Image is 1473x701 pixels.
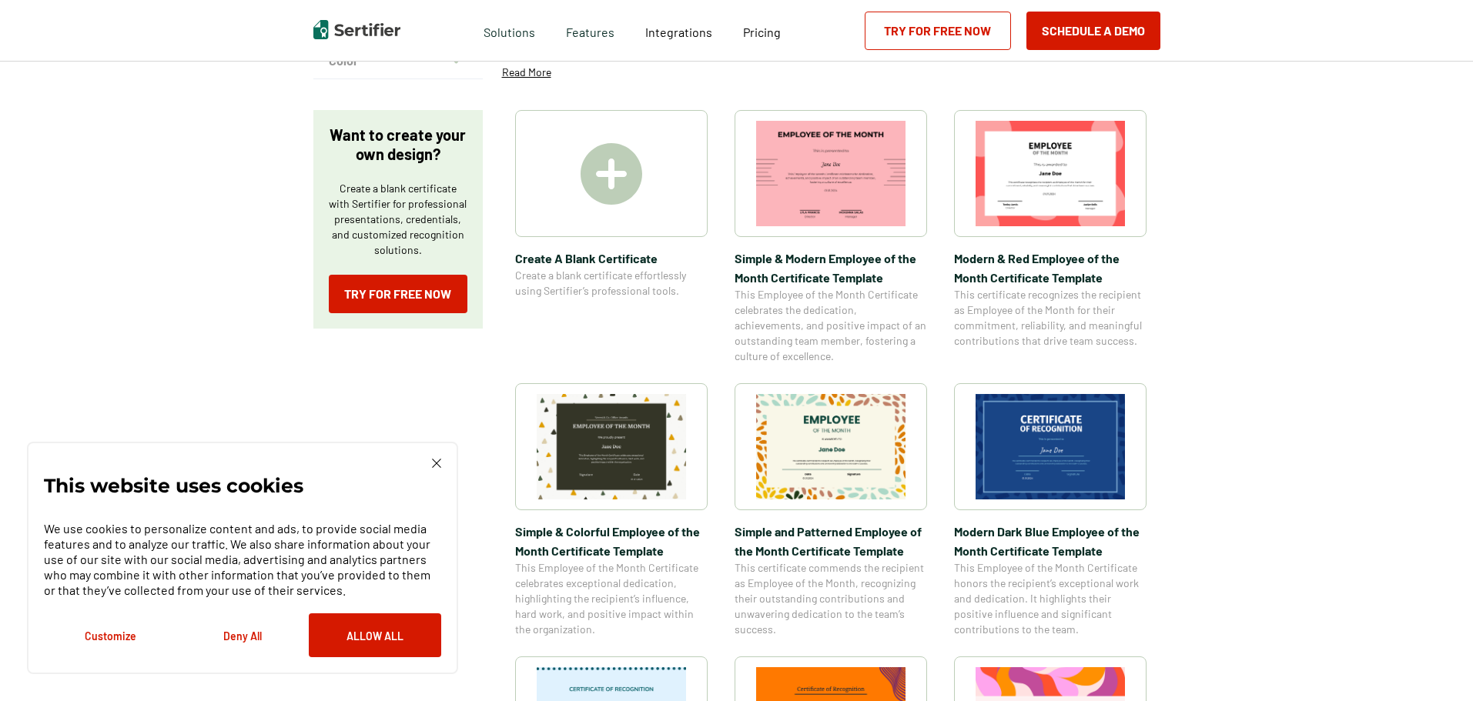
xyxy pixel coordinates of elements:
p: We use cookies to personalize content and ads, to provide social media features and to analyze ou... [44,521,441,598]
span: This certificate commends the recipient as Employee of the Month, recognizing their outstanding c... [735,560,927,637]
img: Cookie Popup Close [432,459,441,468]
iframe: Chat Widget [1396,627,1473,701]
span: Simple & Colorful Employee of the Month Certificate Template [515,522,708,560]
img: Simple and Patterned Employee of the Month Certificate Template [756,394,906,499]
p: Read More [502,65,551,80]
button: Schedule a Demo [1026,12,1160,50]
span: Modern & Red Employee of the Month Certificate Template [954,249,1147,287]
span: Solutions [484,21,535,40]
img: Simple & Modern Employee of the Month Certificate Template [756,121,906,226]
span: Create a blank certificate effortlessly using Sertifier’s professional tools. [515,268,708,299]
span: This certificate recognizes the recipient as Employee of the Month for their commitment, reliabil... [954,287,1147,349]
button: Allow All [309,613,441,657]
a: Modern & Red Employee of the Month Certificate TemplateModern & Red Employee of the Month Certifi... [954,110,1147,364]
a: Integrations [645,21,712,40]
a: Simple & Colorful Employee of the Month Certificate TemplateSimple & Colorful Employee of the Mon... [515,383,708,637]
img: Modern & Red Employee of the Month Certificate Template [976,121,1125,226]
img: Sertifier | Digital Credentialing Platform [313,20,400,39]
span: This Employee of the Month Certificate celebrates the dedication, achievements, and positive impa... [735,287,927,364]
span: Create A Blank Certificate [515,249,708,268]
a: Simple & Modern Employee of the Month Certificate TemplateSimple & Modern Employee of the Month C... [735,110,927,364]
button: Customize [44,613,176,657]
a: Modern Dark Blue Employee of the Month Certificate TemplateModern Dark Blue Employee of the Month... [954,383,1147,637]
span: Modern Dark Blue Employee of the Month Certificate Template [954,522,1147,560]
span: Integrations [645,25,712,39]
span: Features [566,21,614,40]
img: Simple & Colorful Employee of the Month Certificate Template [537,394,686,499]
p: Create a blank certificate with Sertifier for professional presentations, credentials, and custom... [329,181,467,258]
p: This website uses cookies [44,478,303,493]
img: Modern Dark Blue Employee of the Month Certificate Template [976,394,1125,499]
a: Try for Free Now [865,12,1011,50]
img: Create A Blank Certificate [581,143,642,205]
span: Pricing [743,25,781,39]
span: Simple and Patterned Employee of the Month Certificate Template [735,522,927,560]
a: Pricing [743,21,781,40]
a: Simple and Patterned Employee of the Month Certificate TemplateSimple and Patterned Employee of t... [735,383,927,637]
span: This Employee of the Month Certificate honors the recipient’s exceptional work and dedication. It... [954,560,1147,637]
span: Simple & Modern Employee of the Month Certificate Template [735,249,927,287]
p: Want to create your own design? [329,125,467,164]
span: This Employee of the Month Certificate celebrates exceptional dedication, highlighting the recipi... [515,560,708,637]
a: Try for Free Now [329,275,467,313]
button: Deny All [176,613,309,657]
